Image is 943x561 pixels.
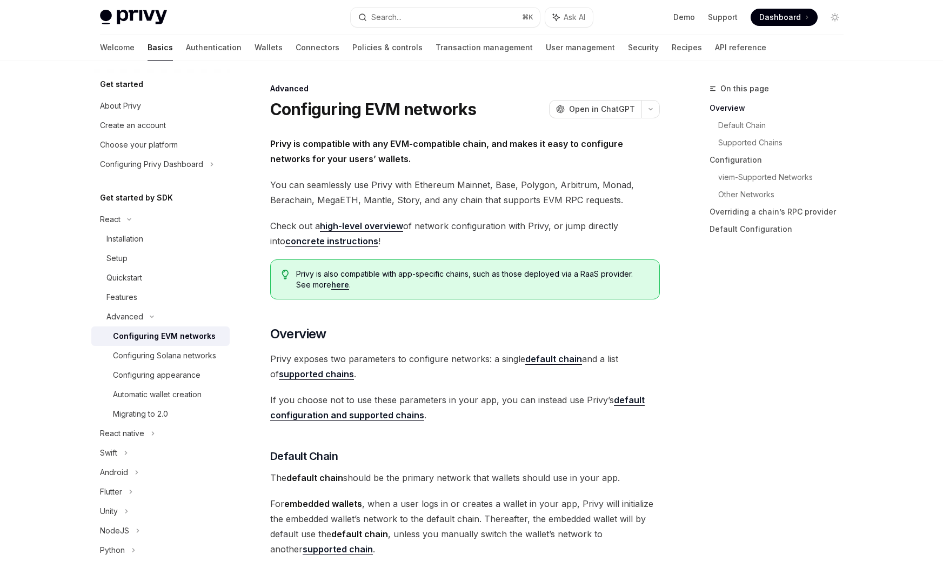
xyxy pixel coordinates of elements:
div: Android [100,466,128,479]
span: The should be the primary network that wallets should use in your app. [270,470,660,485]
h5: Get started by SDK [100,191,173,204]
a: Overview [710,99,852,117]
span: If you choose not to use these parameters in your app, you can instead use Privy’s . [270,392,660,423]
div: Configuring EVM networks [113,330,216,343]
a: Quickstart [91,268,230,288]
div: NodeJS [100,524,129,537]
strong: embedded wallets [284,498,362,509]
a: User management [546,35,615,61]
div: Python [100,544,125,557]
a: Installation [91,229,230,249]
a: Setup [91,249,230,268]
div: Unity [100,505,118,518]
a: viem-Supported Networks [718,169,852,186]
div: Advanced [270,83,660,94]
a: Basics [148,35,173,61]
div: Advanced [106,310,143,323]
a: Welcome [100,35,135,61]
a: About Privy [91,96,230,116]
strong: Privy is compatible with any EVM-compatible chain, and makes it easy to configure networks for yo... [270,138,623,164]
a: Other Networks [718,186,852,203]
span: You can seamlessly use Privy with Ethereum Mainnet, Base, Polygon, Arbitrum, Monad, Berachain, Me... [270,177,660,208]
a: Wallets [255,35,283,61]
a: Create an account [91,116,230,135]
div: About Privy [100,99,141,112]
a: default chain [525,353,582,365]
div: React native [100,427,144,440]
div: React [100,213,121,226]
a: Choose your platform [91,135,230,155]
div: Migrating to 2.0 [113,408,168,420]
div: Automatic wallet creation [113,388,202,401]
a: Default Configuration [710,221,852,238]
a: Policies & controls [352,35,423,61]
a: Migrating to 2.0 [91,404,230,424]
a: Configuration [710,151,852,169]
a: Dashboard [751,9,818,26]
a: Support [708,12,738,23]
span: For , when a user logs in or creates a wallet in your app, Privy will initialize the embedded wal... [270,496,660,557]
h1: Configuring EVM networks [270,99,477,119]
div: Create an account [100,119,166,132]
a: supported chain [303,544,373,555]
span: Check out a of network configuration with Privy, or jump directly into ! [270,218,660,249]
span: Overview [270,325,326,343]
a: Security [628,35,659,61]
div: Installation [106,232,143,245]
span: ⌘ K [522,13,533,22]
span: Open in ChatGPT [569,104,635,115]
span: Dashboard [759,12,801,23]
div: Choose your platform [100,138,178,151]
span: On this page [720,82,769,95]
div: Setup [106,252,128,265]
strong: default chain [331,529,388,539]
a: Features [91,288,230,307]
div: Search... [371,11,402,24]
a: Automatic wallet creation [91,385,230,404]
button: Toggle dark mode [826,9,844,26]
h5: Get started [100,78,143,91]
a: supported chains [279,369,354,380]
div: Configuring appearance [113,369,200,382]
div: Flutter [100,485,122,498]
a: Configuring Solana networks [91,346,230,365]
button: Ask AI [545,8,593,27]
a: Authentication [186,35,242,61]
strong: default chain [525,353,582,364]
a: Recipes [672,35,702,61]
div: Quickstart [106,271,142,284]
span: Privy exposes two parameters to configure networks: a single and a list of . [270,351,660,382]
button: Search...⌘K [351,8,540,27]
a: high-level overview [320,221,403,232]
a: concrete instructions [285,236,378,247]
button: Open in ChatGPT [549,100,641,118]
img: light logo [100,10,167,25]
div: Configuring Solana networks [113,349,216,362]
a: Overriding a chain’s RPC provider [710,203,852,221]
div: Configuring Privy Dashboard [100,158,203,171]
span: Default Chain [270,449,338,464]
a: Supported Chains [718,134,852,151]
a: Transaction management [436,35,533,61]
a: Connectors [296,35,339,61]
a: API reference [715,35,766,61]
a: Demo [673,12,695,23]
div: Swift [100,446,117,459]
svg: Tip [282,270,289,279]
a: Default Chain [718,117,852,134]
strong: default chain [286,472,343,483]
span: Ask AI [564,12,585,23]
a: Configuring appearance [91,365,230,385]
strong: supported chains [279,369,354,379]
a: Configuring EVM networks [91,326,230,346]
span: Privy is also compatible with app-specific chains, such as those deployed via a RaaS provider. Se... [296,269,648,290]
div: Features [106,291,137,304]
strong: supported chain [303,544,373,555]
a: here [331,280,349,290]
